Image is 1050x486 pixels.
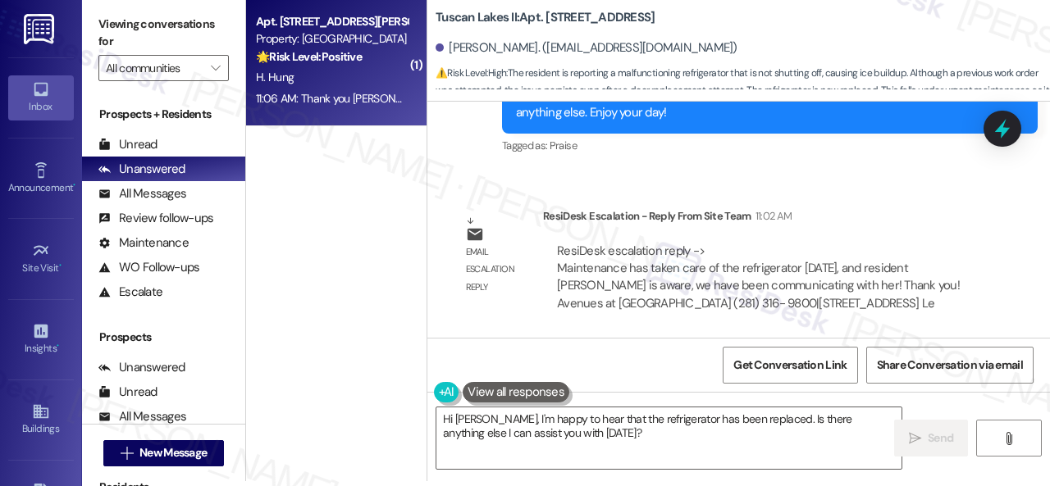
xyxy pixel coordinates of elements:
div: Apt. [STREET_ADDRESS][PERSON_NAME] [256,13,408,30]
button: Share Conversation via email [866,347,1034,384]
div: Unanswered [98,359,185,376]
button: Send [894,420,968,456]
i:  [121,447,133,460]
strong: ⚠️ Risk Level: High [436,66,506,79]
div: [PERSON_NAME]. ([EMAIL_ADDRESS][DOMAIN_NAME]) [436,39,737,57]
div: All Messages [98,185,186,202]
span: Share Conversation via email [877,357,1023,374]
label: Viewing conversations for [98,11,229,55]
a: Buildings [8,397,74,442]
a: Insights • [8,317,74,361]
span: : The resident is reporting a malfunctioning refrigerator that is not shutting off, causing ice b... [436,65,1050,117]
span: • [57,340,59,352]
div: ResiDesk escalation reply -> Maintenance has taken care of the refrigerator [DATE], and resident ... [557,243,960,311]
b: Tuscan Lakes II: Apt. [STREET_ADDRESS] [436,9,655,26]
span: • [73,179,75,191]
div: Escalate [98,284,162,301]
div: Email escalation reply [466,243,530,296]
a: Site Visit • [8,237,74,281]
span: New Message [139,444,207,461]
span: H. Hung [256,70,294,84]
i:  [1002,432,1015,445]
span: Get Conversation Link [733,357,847,374]
button: New Message [103,440,225,466]
div: Unread [98,384,157,401]
div: Review follow-ups [98,210,213,227]
i:  [211,61,220,75]
i:  [909,432,921,445]
span: Send [928,429,953,447]
div: Unread [98,136,157,153]
span: Praise [550,139,577,152]
div: Unanswered [98,161,185,178]
div: 11:02 AM [751,207,792,225]
div: Tagged as: [502,134,1038,157]
strong: 🌟 Risk Level: Positive [256,49,362,64]
div: Thanks for the update. It's good to hear they replaced the fridge. Let me know if you need anythi... [516,86,1011,121]
button: Get Conversation Link [723,347,857,384]
div: Maintenance [98,234,189,252]
div: All Messages [98,408,186,425]
div: 11:06 AM: Thank you [PERSON_NAME]. I appreciate your help [256,91,543,106]
textarea: Hi [PERSON_NAME], I'm happy to hear that the refrigerator has been replaced. Is there anything el... [436,407,902,469]
input: All communities [106,55,203,81]
a: Inbox [8,75,74,120]
div: Prospects [82,329,245,346]
div: Property: [GEOGRAPHIC_DATA] [256,30,408,48]
span: • [59,260,62,271]
div: ResiDesk Escalation - Reply From Site Team [543,207,988,230]
img: ResiDesk Logo [24,14,57,44]
div: WO Follow-ups [98,259,199,276]
div: Prospects + Residents [82,106,245,123]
